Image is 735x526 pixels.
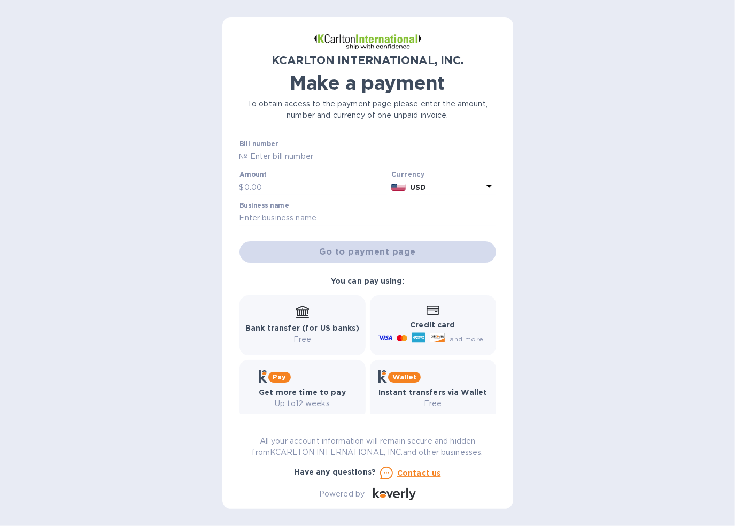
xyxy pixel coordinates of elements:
[319,489,365,500] p: Powered by
[239,151,248,162] p: №
[273,373,286,381] b: Pay
[259,398,346,409] p: Up to 12 weeks
[272,54,463,67] b: KCARLTON INTERNATIONAL, INC.
[245,324,359,332] b: Bank transfer (for US banks)
[239,172,267,178] label: Amount
[239,182,244,193] p: $
[331,277,404,285] b: You can pay using:
[244,179,388,195] input: 0.00
[248,149,496,165] input: Enter bill number
[378,388,488,397] b: Instant transfers via Wallet
[239,436,496,458] p: All your account information will remain secure and hidden from KCARLTON INTERNATIONAL, INC. and ...
[378,398,488,409] p: Free
[392,373,417,381] b: Wallet
[295,468,376,476] b: Have any questions?
[245,334,359,345] p: Free
[239,141,278,147] label: Bill number
[410,183,426,192] b: USD
[450,335,489,343] span: and more...
[239,72,496,94] h1: Make a payment
[391,184,406,191] img: USD
[259,388,346,397] b: Get more time to pay
[397,469,441,477] u: Contact us
[239,202,289,209] label: Business name
[391,170,424,178] b: Currency
[239,98,496,121] p: To obtain access to the payment page please enter the amount, number and currency of one unpaid i...
[239,210,496,226] input: Enter business name
[410,321,455,329] b: Credit card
